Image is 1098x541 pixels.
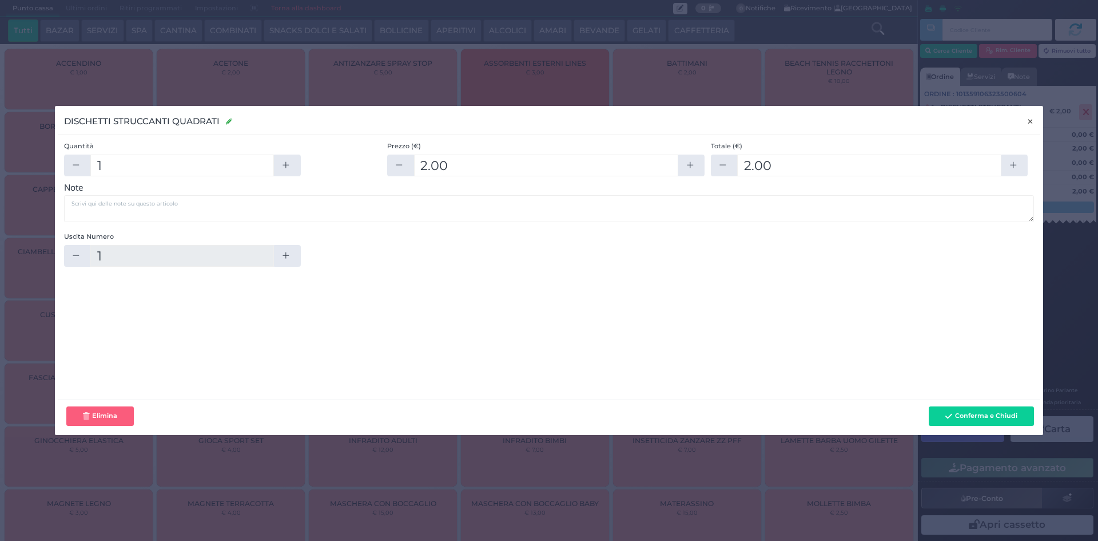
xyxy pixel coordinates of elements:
[1027,115,1034,128] span: ×
[64,115,220,128] h3: DISCHETTI STRUCCANTI QUADRATI
[66,406,134,426] button: Elimina
[64,232,300,242] label: Uscita Numero
[387,141,705,151] label: Prezzo (€)
[64,183,1034,192] h3: Note
[711,141,1028,151] label: Totale (€)
[64,141,300,151] label: Quantità
[1020,109,1040,135] button: Chiudi
[929,406,1033,426] button: Conferma e Chiudi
